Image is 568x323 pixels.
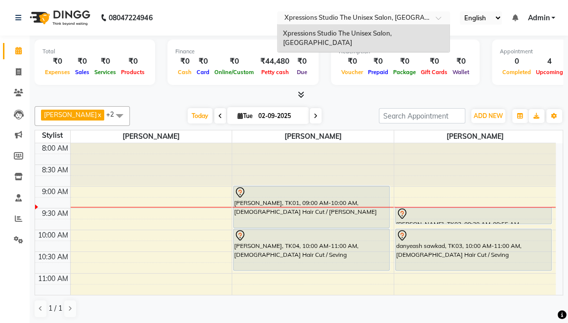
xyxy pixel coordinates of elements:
div: [PERSON_NAME], TK01, 09:00 AM-10:00 AM, [DEMOGRAPHIC_DATA] Hair Cut / [PERSON_NAME] [234,186,389,228]
div: ₹0 [194,56,212,67]
div: ₹44,480 [256,56,293,67]
div: ₹0 [418,56,450,67]
span: Cash [175,69,194,76]
div: ₹0 [391,56,418,67]
span: Upcoming [533,69,566,76]
span: [PERSON_NAME] [232,130,394,143]
span: Services [92,69,119,76]
span: [PERSON_NAME] [44,111,97,119]
span: Due [294,69,310,76]
span: Online/Custom [212,69,256,76]
span: Wallet [450,69,472,76]
div: Stylist [35,130,70,141]
div: ₹0 [293,56,311,67]
span: Xpressions Studio The Unisex Salon, [GEOGRAPHIC_DATA] [283,29,393,47]
span: [PERSON_NAME] [71,130,232,143]
span: Products [119,69,147,76]
span: ADD NEW [474,112,503,120]
div: ₹0 [450,56,472,67]
div: 9:00 AM [40,187,70,197]
span: Today [188,108,212,123]
span: Package [391,69,418,76]
span: Voucher [339,69,365,76]
div: 9:30 AM [40,208,70,219]
a: x [97,111,101,119]
div: ₹0 [365,56,391,67]
div: Total [42,47,147,56]
div: [PERSON_NAME], TK02, 09:30 AM-09:55 AM, [DEMOGRAPHIC_DATA] [PERSON_NAME] [396,207,551,224]
div: 10:30 AM [36,252,70,262]
span: Tue [235,112,255,120]
input: 2025-09-02 [255,109,305,123]
div: ₹0 [339,56,365,67]
span: Card [194,69,212,76]
div: 8:30 AM [40,165,70,175]
span: Admin [527,13,549,23]
div: ₹0 [175,56,194,67]
img: logo [25,4,93,32]
div: ₹0 [42,56,73,67]
div: 11:00 AM [36,274,70,284]
span: Expenses [42,69,73,76]
button: ADD NEW [471,109,505,123]
div: ₹0 [73,56,92,67]
div: ₹0 [92,56,119,67]
span: Petty cash [259,69,291,76]
div: 8:00 AM [40,143,70,154]
span: 1 / 1 [48,303,62,314]
b: 08047224946 [109,4,152,32]
div: ₹0 [212,56,256,67]
span: Completed [500,69,533,76]
div: [PERSON_NAME], TK04, 10:00 AM-11:00 AM, [DEMOGRAPHIC_DATA] Hair Cut / Seving [234,229,389,270]
span: Gift Cards [418,69,450,76]
span: [PERSON_NAME] [394,130,556,143]
input: Search Appointment [379,108,465,123]
div: 4 [533,56,566,67]
div: ₹0 [119,56,147,67]
div: Finance [175,47,311,56]
div: 10:00 AM [36,230,70,241]
ng-dropdown-panel: Options list [277,24,450,52]
div: 0 [500,56,533,67]
span: Sales [73,69,92,76]
span: +2 [106,110,122,118]
span: Prepaid [365,69,391,76]
div: danyeash sawkad, TK03, 10:00 AM-11:00 AM, [DEMOGRAPHIC_DATA] Hair Cut / Seving [396,229,551,270]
